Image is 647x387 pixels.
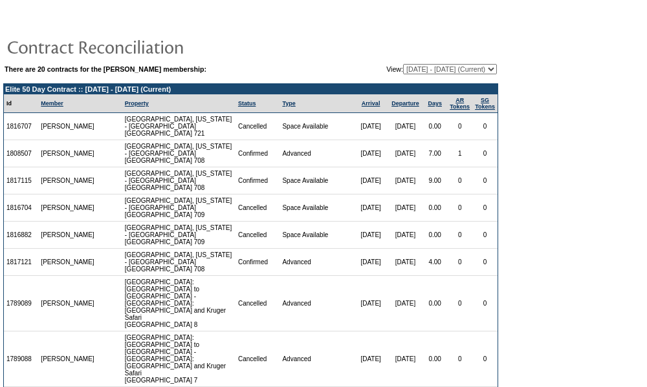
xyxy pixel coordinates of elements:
[447,113,472,140] td: 0
[353,113,388,140] td: [DATE]
[388,167,422,194] td: [DATE]
[428,100,442,107] a: Days
[122,194,236,222] td: [GEOGRAPHIC_DATA], [US_STATE] - [GEOGRAPHIC_DATA] [GEOGRAPHIC_DATA] 709
[447,331,472,387] td: 0
[422,222,447,249] td: 0.00
[353,249,388,276] td: [DATE]
[422,113,447,140] td: 0.00
[422,331,447,387] td: 0.00
[236,113,280,140] td: Cancelled
[282,100,295,107] a: Type
[4,94,38,113] td: Id
[4,84,498,94] td: Elite 50 Day Contract :: [DATE] - [DATE] (Current)
[122,140,236,167] td: [GEOGRAPHIC_DATA], [US_STATE] - [GEOGRAPHIC_DATA] [GEOGRAPHIC_DATA] 708
[475,97,495,110] a: SGTokens
[422,249,447,276] td: 4.00
[280,222,353,249] td: Space Available
[280,140,353,167] td: Advanced
[447,222,472,249] td: 0
[388,140,422,167] td: [DATE]
[450,97,470,110] a: ARTokens
[472,113,498,140] td: 0
[4,167,38,194] td: 1817115
[353,167,388,194] td: [DATE]
[472,194,498,222] td: 0
[236,249,280,276] td: Confirmed
[4,140,38,167] td: 1808507
[122,222,236,249] td: [GEOGRAPHIC_DATA], [US_STATE] - [GEOGRAPHIC_DATA] [GEOGRAPHIC_DATA] 709
[388,194,422,222] td: [DATE]
[280,194,353,222] td: Space Available
[353,140,388,167] td: [DATE]
[122,167,236,194] td: [GEOGRAPHIC_DATA], [US_STATE] - [GEOGRAPHIC_DATA] [GEOGRAPHIC_DATA] 708
[447,194,472,222] td: 0
[280,167,353,194] td: Space Available
[472,331,498,387] td: 0
[353,194,388,222] td: [DATE]
[362,100,380,107] a: Arrival
[422,140,447,167] td: 7.00
[38,140,98,167] td: [PERSON_NAME]
[353,222,388,249] td: [DATE]
[447,249,472,276] td: 0
[4,222,38,249] td: 1816882
[447,167,472,194] td: 0
[38,276,98,331] td: [PERSON_NAME]
[4,113,38,140] td: 1816707
[38,167,98,194] td: [PERSON_NAME]
[388,276,422,331] td: [DATE]
[353,331,388,387] td: [DATE]
[38,113,98,140] td: [PERSON_NAME]
[236,276,280,331] td: Cancelled
[122,249,236,276] td: [GEOGRAPHIC_DATA], [US_STATE] - [GEOGRAPHIC_DATA] [GEOGRAPHIC_DATA] 708
[447,276,472,331] td: 0
[472,249,498,276] td: 0
[472,140,498,167] td: 0
[388,222,422,249] td: [DATE]
[238,100,256,107] a: Status
[6,34,265,59] img: pgTtlContractReconciliation.gif
[38,249,98,276] td: [PERSON_NAME]
[122,331,236,387] td: [GEOGRAPHIC_DATA]: [GEOGRAPHIC_DATA] to [GEOGRAPHIC_DATA] - [GEOGRAPHIC_DATA]: [GEOGRAPHIC_DATA] ...
[280,331,353,387] td: Advanced
[391,100,419,107] a: Departure
[4,331,38,387] td: 1789088
[280,276,353,331] td: Advanced
[472,167,498,194] td: 0
[38,194,98,222] td: [PERSON_NAME]
[236,222,280,249] td: Cancelled
[388,113,422,140] td: [DATE]
[388,331,422,387] td: [DATE]
[388,249,422,276] td: [DATE]
[122,276,236,331] td: [GEOGRAPHIC_DATA]: [GEOGRAPHIC_DATA] to [GEOGRAPHIC_DATA] - [GEOGRAPHIC_DATA]: [GEOGRAPHIC_DATA] ...
[4,194,38,222] td: 1816704
[422,194,447,222] td: 0.00
[125,100,149,107] a: Property
[4,249,38,276] td: 1817121
[38,222,98,249] td: [PERSON_NAME]
[236,140,280,167] td: Confirmed
[236,194,280,222] td: Cancelled
[4,276,38,331] td: 1789089
[353,276,388,331] td: [DATE]
[323,64,497,74] td: View:
[280,113,353,140] td: Space Available
[422,167,447,194] td: 9.00
[5,65,206,73] b: There are 20 contracts for the [PERSON_NAME] membership:
[472,222,498,249] td: 0
[280,249,353,276] td: Advanced
[38,331,98,387] td: [PERSON_NAME]
[447,140,472,167] td: 1
[472,276,498,331] td: 0
[422,276,447,331] td: 0.00
[236,167,280,194] td: Confirmed
[236,331,280,387] td: Cancelled
[122,113,236,140] td: [GEOGRAPHIC_DATA], [US_STATE] - [GEOGRAPHIC_DATA] [GEOGRAPHIC_DATA] 721
[41,100,63,107] a: Member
